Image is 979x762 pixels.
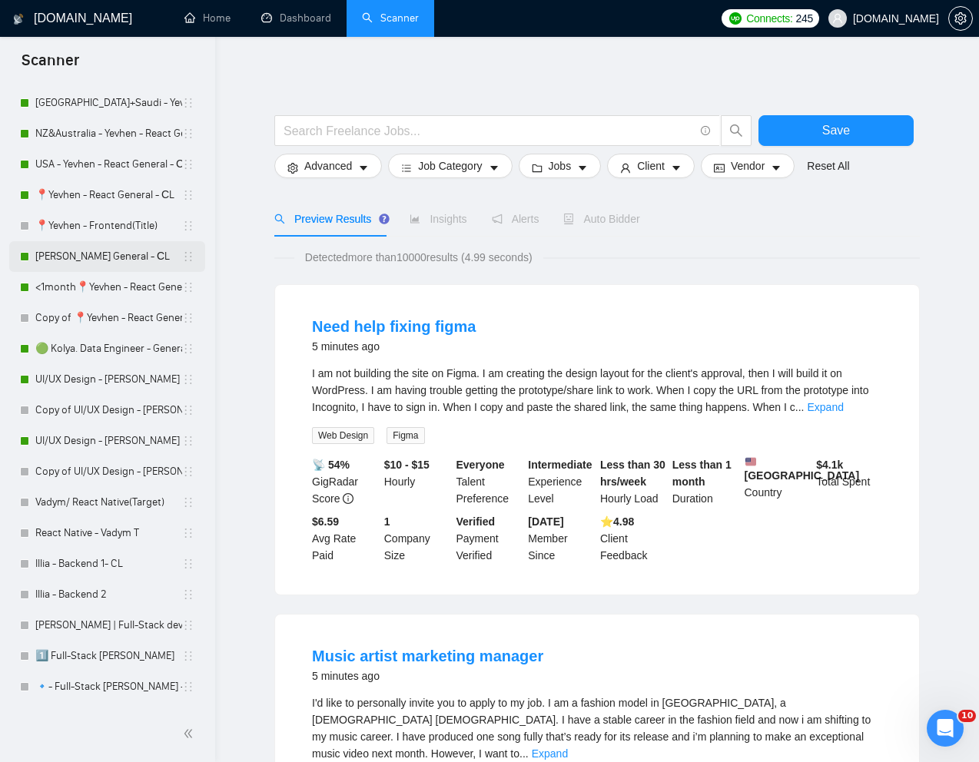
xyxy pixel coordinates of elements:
[9,487,205,518] li: Vadym/ React Native(Target)
[182,250,194,263] span: holder
[182,527,194,539] span: holder
[274,154,382,178] button: settingAdvancedcaret-down
[456,515,496,528] b: Verified
[745,456,860,482] b: [GEOGRAPHIC_DATA]
[35,210,182,241] a: 📍Yevhen - Frontend(Title)
[9,518,205,548] li: React Native - Vadym T
[182,619,194,631] span: holder
[312,515,339,528] b: $6.59
[453,513,526,564] div: Payment Verified
[35,118,182,149] a: NZ&Australia - Yevhen - React General - СL
[519,747,529,760] span: ...
[807,157,849,174] a: Reset All
[948,12,973,25] a: setting
[492,213,539,225] span: Alerts
[9,456,205,487] li: Copy of UI/UX Design - Natalia
[9,548,205,579] li: Illia - Backend 1- CL
[387,427,424,444] span: Figma
[745,456,756,467] img: 🇺🇸
[9,149,205,180] li: USA - Yevhen - React General - СL
[35,426,182,456] a: UI/UX Design - [PERSON_NAME]
[669,456,742,507] div: Duration
[35,333,182,364] a: 🟢 Kolya. Data Engineer - General
[35,364,182,395] a: UI/UX Design - [PERSON_NAME]
[528,515,563,528] b: [DATE]
[35,456,182,487] a: Copy of UI/UX Design - [PERSON_NAME]
[35,149,182,180] a: USA - Yevhen - React General - СL
[35,241,182,272] a: [PERSON_NAME] General - СL
[182,465,194,478] span: holder
[182,496,194,509] span: holder
[597,513,669,564] div: Client Feedback
[597,456,669,507] div: Hourly Load
[312,337,476,356] div: 5 minutes ago
[287,162,298,174] span: setting
[312,697,871,760] span: I'd like to personally invite you to apply to my job. I am a fashion model in [GEOGRAPHIC_DATA], ...
[9,702,205,733] li: 📈 On - Vadym Y. Looker Studio
[731,157,765,174] span: Vendor
[182,158,194,171] span: holder
[182,435,194,447] span: holder
[184,12,231,25] a: homeHome
[528,459,592,471] b: Intermediate
[9,210,205,241] li: 📍Yevhen - Frontend(Title)
[672,459,732,488] b: Less than 1 month
[9,395,205,426] li: Copy of UI/UX Design - Mariana Derevianko
[9,272,205,303] li: <1month📍Yevhen - React General - СL
[721,115,752,146] button: search
[312,318,476,335] a: Need help fixing figma
[182,128,194,140] span: holder
[9,118,205,149] li: NZ&Australia - Yevhen - React General - СL
[274,214,285,224] span: search
[9,364,205,395] li: UI/UX Design - Mariana Derevianko
[410,213,466,225] span: Insights
[456,459,505,471] b: Everyone
[182,558,194,570] span: holder
[388,154,512,178] button: barsJob Categorycaret-down
[182,650,194,662] span: holder
[671,162,682,174] span: caret-down
[312,427,374,444] span: Web Design
[13,7,24,31] img: logo
[183,726,198,741] span: double-left
[795,401,805,413] span: ...
[182,220,194,232] span: holder
[525,513,597,564] div: Member Since
[284,121,694,141] input: Search Freelance Jobs...
[492,214,503,224] span: notification
[35,641,182,671] a: 1️⃣ Full-Stack [PERSON_NAME]
[816,459,843,471] b: $ 4.1k
[35,395,182,426] a: Copy of UI/UX Design - [PERSON_NAME]
[182,404,194,416] span: holder
[9,303,205,333] li: Copy of 📍Yevhen - React General - СL
[358,162,369,174] span: caret-down
[9,579,205,610] li: Illia - Backend 2
[9,241,205,272] li: ANTON - React General - СL
[384,515,390,528] b: 1
[563,213,639,225] span: Auto Bidder
[714,162,725,174] span: idcard
[9,49,91,81] span: Scanner
[9,641,205,671] li: 1️⃣ Full-Stack Dmytro Mach
[532,747,568,760] a: Expand
[701,126,711,136] span: info-circle
[384,459,430,471] b: $10 - $15
[304,157,352,174] span: Advanced
[9,671,205,702] li: 🔹- Full-Stack Dmytro Mach - CL
[309,513,381,564] div: Avg Rate Paid
[182,281,194,293] span: holder
[9,426,205,456] li: UI/UX Design - Natalia
[381,456,453,507] div: Hourly
[343,493,353,504] span: info-circle
[813,456,885,507] div: Total Spent
[9,88,205,118] li: UAE+Saudi - Yevhen - React General - СL
[35,88,182,118] a: [GEOGRAPHIC_DATA]+Saudi - Yevhen - React General - СL
[563,214,574,224] span: robot
[771,162,782,174] span: caret-down
[35,579,182,610] a: Illia - Backend 2
[182,312,194,324] span: holder
[701,154,795,178] button: idcardVendorcaret-down
[620,162,631,174] span: user
[381,513,453,564] div: Company Size
[35,487,182,518] a: Vadym/ React Native(Target)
